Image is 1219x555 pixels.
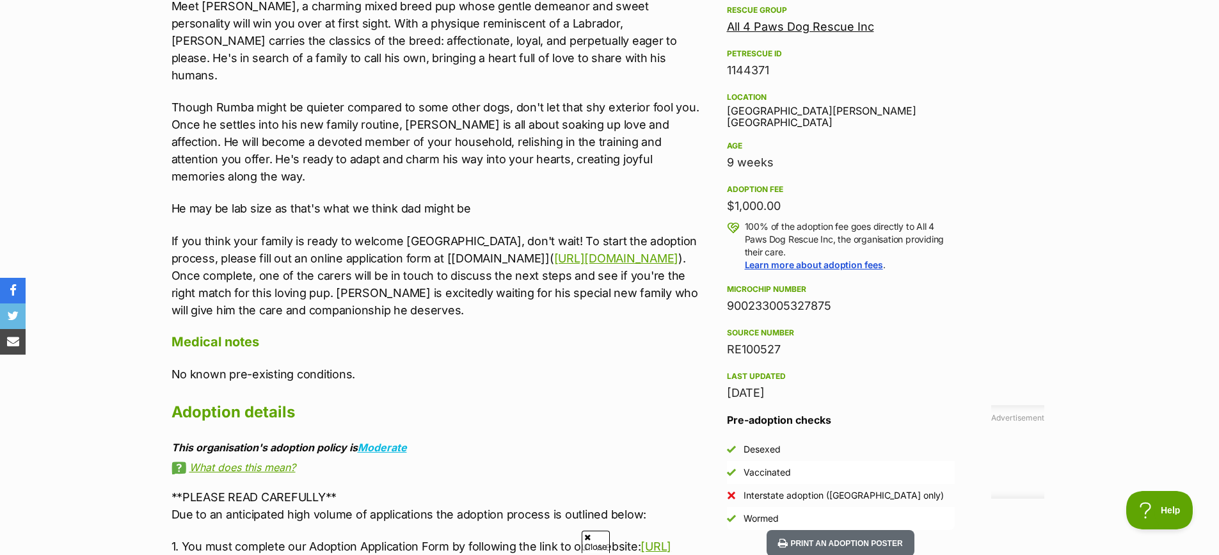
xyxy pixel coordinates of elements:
[727,412,955,428] h3: Pre-adoption checks
[727,141,955,151] div: Age
[171,398,700,426] h2: Adoption details
[744,443,781,456] div: Desexed
[727,154,955,172] div: 9 weeks
[727,491,736,500] img: No
[727,284,955,294] div: Microchip number
[171,99,700,185] p: Though Rumba might be quieter compared to some other dogs, don't let that shy exterior fool you. ...
[1126,491,1193,529] iframe: Help Scout Beacon - Open
[727,49,955,59] div: PetRescue ID
[171,442,700,453] div: This organisation's adoption policy is
[727,297,955,315] div: 900233005327875
[727,371,955,382] div: Last updated
[727,90,955,129] div: [GEOGRAPHIC_DATA][PERSON_NAME][GEOGRAPHIC_DATA]
[727,5,955,15] div: Rescue group
[727,61,955,79] div: 1144371
[727,514,736,523] img: Yes
[171,232,700,319] p: If you think your family is ready to welcome [GEOGRAPHIC_DATA], don't wait! To start the adoption...
[171,334,700,350] h4: Medical notes
[744,489,944,502] div: Interstate adoption ([GEOGRAPHIC_DATA] only)
[744,512,779,525] div: Wormed
[727,445,736,454] img: Yes
[171,366,700,383] p: No known pre-existing conditions.
[727,384,955,402] div: [DATE]
[727,468,736,477] img: Yes
[991,405,1044,499] div: Advertisement
[727,20,874,33] a: All 4 Paws Dog Rescue Inc
[744,466,791,479] div: Vaccinated
[745,220,955,271] p: 100% of the adoption fee goes directly to All 4 Paws Dog Rescue Inc, the organisation providing t...
[727,328,955,338] div: Source number
[727,184,955,195] div: Adoption fee
[171,488,700,523] p: **PLEASE READ CAREFULLY** Due to an anticipated high volume of applications the adoption process ...
[727,341,955,358] div: RE100527
[727,197,955,215] div: $1,000.00
[358,441,407,454] a: Moderate
[582,531,610,553] span: Close
[745,259,883,270] a: Learn more about adoption fees
[171,200,700,217] p: He may be lab size as that's what we think dad might be
[727,92,955,102] div: Location
[554,252,678,265] a: [URL][DOMAIN_NAME]
[171,462,700,473] a: What does this mean?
